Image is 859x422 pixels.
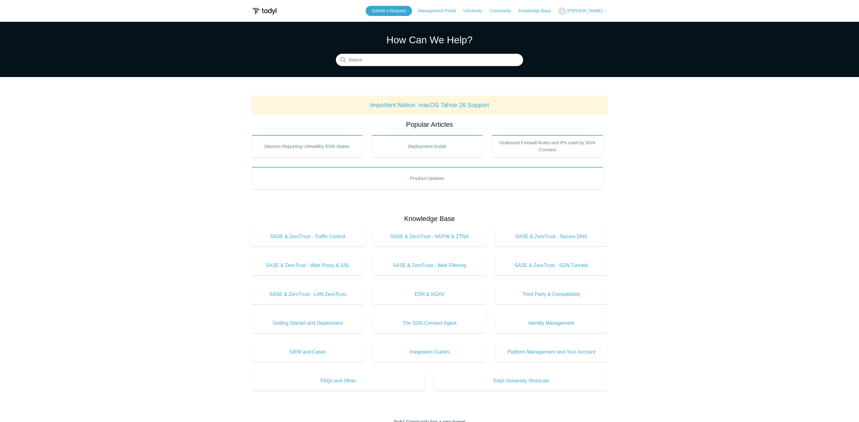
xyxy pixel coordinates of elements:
[261,262,355,269] span: SASE & ZeroTrust - Web Proxy & SSL
[251,6,278,17] img: Todyl Support Center Help Center home page
[336,54,523,66] input: Search
[504,348,598,356] span: Platform Management and Your Account
[443,377,598,385] span: Todyl University Shortcuts
[251,371,425,391] a: FAQs and Other
[463,8,488,14] a: University
[495,285,608,304] a: Third Party & Compatibility
[251,135,363,157] a: Devices Reporting Unhealthy EDR States
[504,233,598,240] span: SASE & ZeroTrust - Secure DNS
[373,342,486,362] a: Integration Guides
[372,135,483,157] a: Deployment Guide
[251,227,364,246] a: SASE & ZeroTrust - Traffic Control
[519,8,557,14] a: Knowledge Base
[504,262,598,269] span: SASE & ZeroTrust - SGN Tunnels
[383,291,477,298] span: EDR & NGAV
[261,291,355,298] span: SASE & ZeroTrust - LAN ZeroTrust
[261,319,355,327] span: Getting Started and Deployment
[504,291,598,298] span: Third Party & Compatibility
[418,8,462,14] a: Management Portal
[251,214,608,224] h2: Knowledge Base
[373,313,486,333] a: The SGN Connect Agent
[336,33,523,47] h1: How Can We Help?
[261,377,416,385] span: FAQs and Other
[373,285,486,304] a: EDR & NGAV
[251,342,364,362] a: SIEM and Cases
[504,319,598,327] span: Identity Management
[251,119,608,130] h2: Popular Articles
[370,102,489,108] a: Important Notice: macOS Tahoe 26 Support
[373,227,486,246] a: SASE & ZeroTrust - NGFW & ZTNA
[567,8,603,13] span: [PERSON_NAME]
[251,313,364,333] a: Getting Started and Deployment
[251,167,603,189] a: Product Updates
[495,256,608,275] a: SASE & ZeroTrust - SGN Tunnels
[251,285,364,304] a: SASE & ZeroTrust - LAN ZeroTrust
[495,313,608,333] a: Identity Management
[383,348,477,356] span: Integration Guides
[251,256,364,275] a: SASE & ZeroTrust - Web Proxy & SSL
[383,262,477,269] span: SASE & ZeroTrust - Web Filtering
[261,233,355,240] span: SASE & ZeroTrust - Traffic Control
[261,348,355,356] span: SIEM and Cases
[383,233,477,240] span: SASE & ZeroTrust - NGFW & ZTNA
[366,6,412,16] a: Submit a Request
[495,342,608,362] a: Platform Management and Your Account
[373,256,486,275] a: SASE & ZeroTrust - Web Filtering
[492,135,603,157] a: Outbound Firewall Rules and IPs used by SGN Connect
[434,371,608,391] a: Todyl University Shortcuts
[383,319,477,327] span: The SGN Connect Agent
[558,7,608,15] button: [PERSON_NAME]
[495,227,608,246] a: SASE & ZeroTrust - Secure DNS
[490,8,518,14] a: Community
